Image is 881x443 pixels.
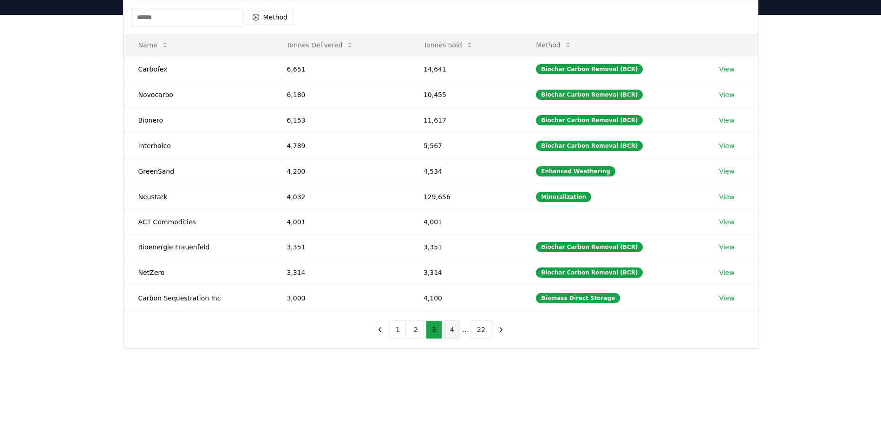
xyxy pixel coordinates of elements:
td: 10,455 [409,82,521,107]
button: 1 [390,320,406,339]
td: 129,656 [409,184,521,209]
td: 4,032 [272,184,408,209]
td: Bionero [124,107,272,133]
td: NetZero [124,260,272,285]
td: 14,641 [409,56,521,82]
td: 3,351 [409,234,521,260]
button: previous page [372,320,388,339]
td: Interholco [124,133,272,158]
td: 4,200 [272,158,408,184]
div: Mineralization [536,192,591,202]
button: 22 [471,320,491,339]
td: 3,314 [272,260,408,285]
a: View [719,293,734,303]
td: 3,351 [272,234,408,260]
div: Biochar Carbon Removal (BCR) [536,64,643,74]
a: View [719,217,734,227]
td: 6,153 [272,107,408,133]
td: 6,180 [272,82,408,107]
button: 4 [444,320,460,339]
button: Name [131,36,176,54]
div: Enhanced Weathering [536,166,615,176]
div: Biochar Carbon Removal (BCR) [536,115,643,125]
td: Bioenergie Frauenfeld [124,234,272,260]
div: Biochar Carbon Removal (BCR) [536,90,643,100]
button: 3 [426,320,442,339]
td: Carbofex [124,56,272,82]
a: View [719,242,734,252]
td: 4,789 [272,133,408,158]
td: Neustark [124,184,272,209]
div: Biochar Carbon Removal (BCR) [536,267,643,278]
button: 2 [408,320,424,339]
div: Biomass Direct Storage [536,293,620,303]
button: Tonnes Sold [416,36,481,54]
button: Method [529,36,579,54]
button: Tonnes Delivered [279,36,361,54]
td: 4,001 [272,209,408,234]
td: 4,001 [409,209,521,234]
button: next page [493,320,509,339]
a: View [719,268,734,277]
a: View [719,65,734,74]
td: 6,651 [272,56,408,82]
td: 4,534 [409,158,521,184]
li: ... [462,324,469,335]
button: Method [246,10,294,25]
a: View [719,167,734,176]
div: Biochar Carbon Removal (BCR) [536,242,643,252]
td: Carbon Sequestration Inc [124,285,272,311]
a: View [719,192,734,202]
td: 4,100 [409,285,521,311]
td: ACT Commodities [124,209,272,234]
td: 11,617 [409,107,521,133]
div: Biochar Carbon Removal (BCR) [536,141,643,151]
a: View [719,141,734,150]
td: GreenSand [124,158,272,184]
td: 5,567 [409,133,521,158]
td: 3,000 [272,285,408,311]
td: Novocarbo [124,82,272,107]
td: 3,314 [409,260,521,285]
a: View [719,90,734,99]
a: View [719,116,734,125]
